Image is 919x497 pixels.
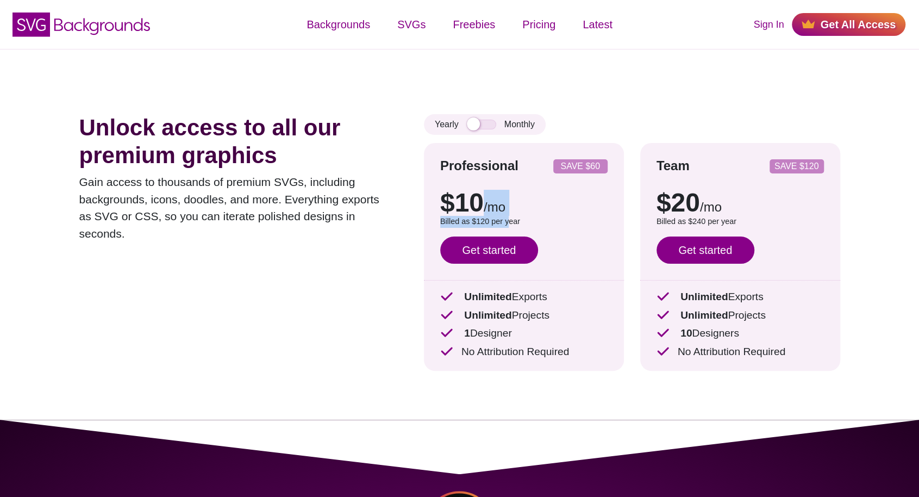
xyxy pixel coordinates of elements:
[464,309,511,321] strong: Unlimited
[464,327,470,339] strong: 1
[657,289,824,305] p: Exports
[774,162,820,171] p: SAVE $120
[558,162,603,171] p: SAVE $60
[79,114,391,169] h1: Unlock access to all our premium graphics
[657,237,754,264] a: Get started
[293,8,384,41] a: Backgrounds
[657,326,824,341] p: Designers
[440,326,608,341] p: Designer
[79,173,391,242] p: Gain access to thousands of premium SVGs, including backgrounds, icons, doodles, and more. Everyt...
[509,8,569,41] a: Pricing
[424,114,546,135] div: Yearly Monthly
[657,158,690,173] strong: Team
[384,8,439,41] a: SVGs
[484,200,505,214] span: /mo
[440,216,608,228] p: Billed as $120 per year
[700,200,722,214] span: /mo
[657,308,824,324] p: Projects
[440,289,608,305] p: Exports
[753,17,784,32] a: Sign In
[657,344,824,360] p: No Attribution Required
[440,158,518,173] strong: Professional
[680,291,728,302] strong: Unlimited
[440,190,608,216] p: $10
[680,309,728,321] strong: Unlimited
[464,291,511,302] strong: Unlimited
[657,190,824,216] p: $20
[657,216,824,228] p: Billed as $240 per year
[440,344,608,360] p: No Attribution Required
[440,237,538,264] a: Get started
[680,327,692,339] strong: 10
[569,8,626,41] a: Latest
[439,8,509,41] a: Freebies
[440,308,608,324] p: Projects
[792,13,905,36] a: Get All Access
